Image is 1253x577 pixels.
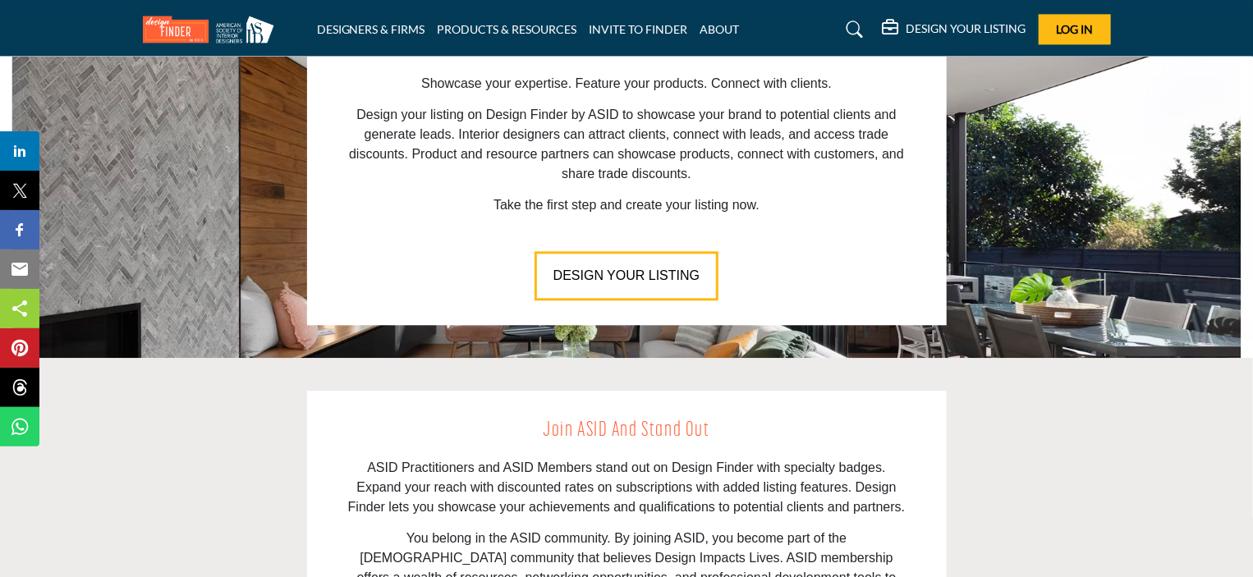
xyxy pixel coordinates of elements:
[1056,22,1093,36] span: Log In
[344,195,910,215] p: Take the first step and create your listing now.
[590,22,688,36] a: INVITE TO FINDER
[344,415,910,446] h2: Join ASID and Stand Out
[344,458,910,517] p: ASID Practitioners and ASID Members stand out on Design Finder with specialty badges. Expand your...
[344,74,910,94] p: Showcase your expertise. Feature your products. Connect with clients.
[830,16,874,43] a: Search
[553,268,700,282] span: DESIGN YOUR LISTING
[883,20,1026,39] div: DESIGN YOUR LISTING
[906,21,1026,36] h5: DESIGN YOUR LISTING
[438,22,577,36] a: PRODUCTS & RESOURCES
[1039,14,1111,44] button: Log In
[344,105,910,184] p: Design your listing on Design Finder by ASID to showcase your brand to potential clients and gene...
[535,251,718,300] button: DESIGN YOUR LISTING
[317,22,425,36] a: DESIGNERS & FIRMS
[143,16,282,43] img: Site Logo
[700,22,740,36] a: ABOUT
